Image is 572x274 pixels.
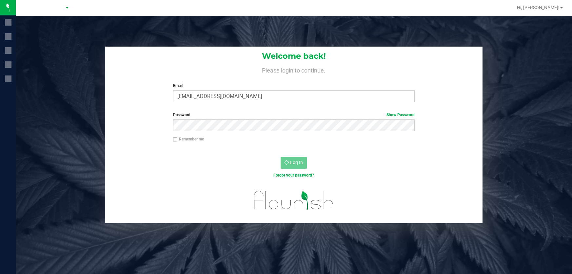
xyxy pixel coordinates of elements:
h4: Please login to continue. [105,66,483,74]
button: Log In [281,157,307,169]
img: flourish_logo.svg [247,185,341,216]
input: Remember me [173,137,178,142]
label: Remember me [173,136,204,142]
a: Forgot your password? [273,173,314,178]
span: Password [173,113,190,117]
h1: Welcome back! [105,52,483,60]
label: Email [173,83,415,89]
span: Log In [290,160,303,165]
span: Hi, [PERSON_NAME]! [517,5,560,10]
a: Show Password [386,113,415,117]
